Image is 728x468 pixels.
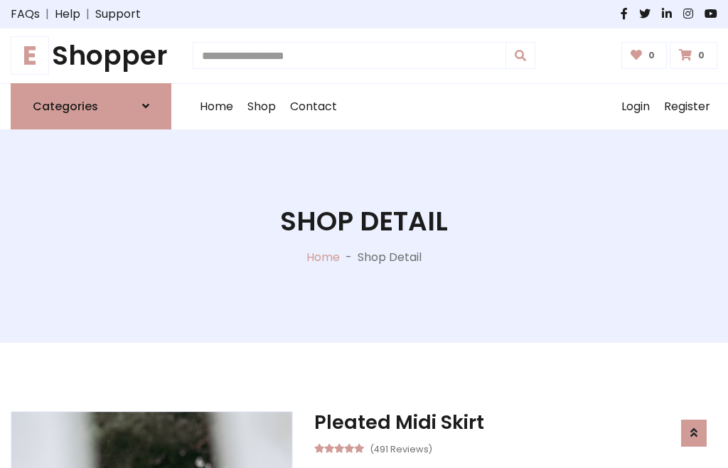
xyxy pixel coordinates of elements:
[314,411,717,434] h3: Pleated Midi Skirt
[11,40,171,72] h1: Shopper
[340,249,358,266] p: -
[11,83,171,129] a: Categories
[657,84,717,129] a: Register
[95,6,141,23] a: Support
[614,84,657,129] a: Login
[670,42,717,69] a: 0
[283,84,344,129] a: Contact
[80,6,95,23] span: |
[11,6,40,23] a: FAQs
[11,36,49,75] span: E
[193,84,240,129] a: Home
[695,49,708,62] span: 0
[306,249,340,265] a: Home
[11,40,171,72] a: EShopper
[370,440,432,457] small: (491 Reviews)
[40,6,55,23] span: |
[280,206,448,238] h1: Shop Detail
[621,42,668,69] a: 0
[240,84,283,129] a: Shop
[645,49,658,62] span: 0
[33,100,98,113] h6: Categories
[358,249,422,266] p: Shop Detail
[55,6,80,23] a: Help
